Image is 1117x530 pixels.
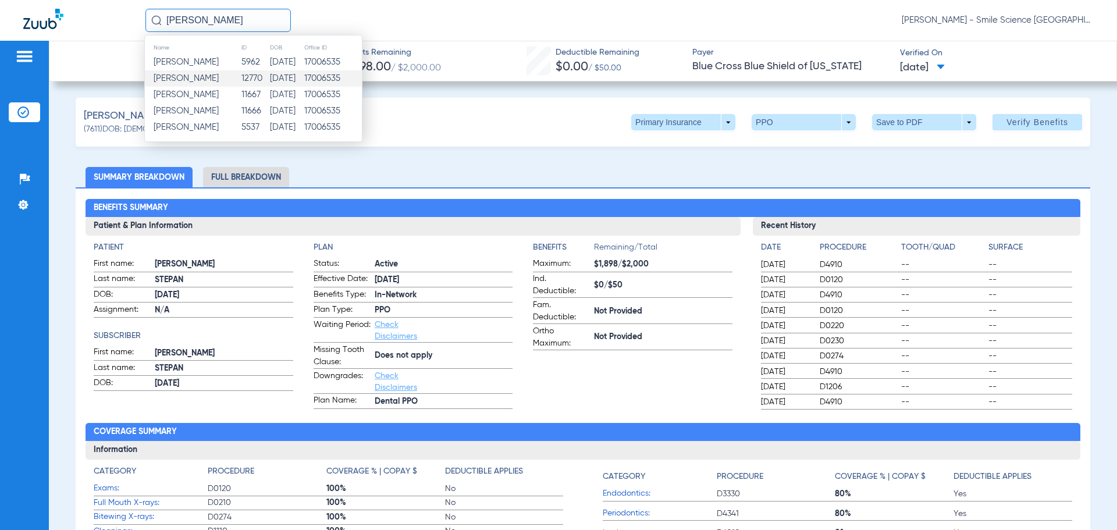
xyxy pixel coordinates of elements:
span: -- [901,366,984,378]
span: $0.00 [556,61,588,73]
span: Assignment: [94,304,151,318]
span: [DATE] [761,335,810,347]
span: -- [901,259,984,271]
span: Waiting Period: [314,319,371,342]
span: D3330 [717,488,835,500]
td: 11666 [241,103,269,119]
span: [PERSON_NAME] [154,74,219,83]
h4: Deductible Applies [954,471,1031,483]
h4: Patient [94,241,293,254]
h3: Recent History [753,217,1080,236]
app-breakdown-title: Coverage % | Copay $ [326,465,445,482]
span: STEPAN [155,362,293,375]
app-breakdown-title: Tooth/Quad [901,241,984,258]
span: [PERSON_NAME] [154,123,219,131]
input: Search for patients [145,9,291,32]
span: -- [988,350,1072,362]
span: [PERSON_NAME] [155,258,293,271]
span: D4910 [820,396,897,408]
span: PPO [375,304,513,316]
span: [DATE] [375,274,513,286]
span: [DATE] [761,289,810,301]
h4: Benefits [533,241,594,254]
span: -- [901,289,984,301]
span: Blue Cross Blue Shield of [US_STATE] [692,59,890,74]
th: ID [241,41,269,54]
span: / $2,000.00 [391,63,441,73]
span: D4910 [820,366,897,378]
span: -- [988,305,1072,316]
span: Payer [692,47,890,59]
span: -- [988,320,1072,332]
h4: Plan [314,241,513,254]
app-breakdown-title: Date [761,241,810,258]
span: D0230 [820,335,897,347]
span: No [445,483,564,495]
span: Benefits Type: [314,289,371,303]
span: $1,898.00 [339,61,391,73]
h4: Category [603,471,645,483]
img: Zuub Logo [23,9,63,29]
span: Verified On [900,47,1098,59]
span: D0120 [820,305,897,316]
a: Check Disclaimers [375,321,417,340]
span: Fam. Deductible: [533,299,590,323]
span: [PERSON_NAME] - Smile Science [GEOGRAPHIC_DATA] [902,15,1094,26]
app-breakdown-title: Benefits [533,241,594,258]
h2: Benefits Summary [86,199,1080,218]
span: [DATE] [900,61,945,75]
span: Ortho Maximum: [533,325,590,350]
span: Dental PPO [375,396,513,408]
iframe: Chat Widget [1059,474,1117,530]
span: Remaining/Total [594,241,732,258]
span: -- [988,289,1072,301]
th: DOB [269,41,304,54]
h4: Category [94,465,136,478]
app-breakdown-title: Surface [988,241,1072,258]
span: -- [988,366,1072,378]
span: Maximum: [533,258,590,272]
span: Last name: [94,273,151,287]
span: -- [988,274,1072,286]
h4: Coverage % | Copay $ [835,471,926,483]
app-breakdown-title: Procedure [717,465,835,487]
span: Benefits Remaining [339,47,441,59]
th: Name [145,41,241,54]
span: No [445,511,564,523]
span: DOB: [94,289,151,303]
span: -- [901,320,984,332]
span: Yes [954,488,1072,500]
span: 100% [326,511,445,523]
td: [DATE] [269,70,304,87]
button: Save to PDF [872,114,976,130]
app-breakdown-title: Coverage % | Copay $ [835,465,954,487]
span: $1,898/$2,000 [594,258,732,271]
span: D0274 [208,511,326,523]
h3: Patient & Plan Information [86,217,740,236]
h4: Procedure [208,465,254,478]
span: D0120 [208,483,326,495]
span: 100% [326,497,445,508]
span: Plan Name: [314,394,371,408]
app-breakdown-title: Category [94,465,208,482]
span: [DATE] [155,378,293,390]
h4: Subscriber [94,330,293,342]
td: 17006535 [304,119,362,136]
span: 100% [326,483,445,495]
li: Summary Breakdown [86,167,193,187]
span: [PERSON_NAME] [154,58,219,66]
td: 17006535 [304,54,362,70]
span: [DATE] [761,320,810,332]
span: Ind. Deductible: [533,273,590,297]
h4: Coverage % | Copay $ [326,465,417,478]
span: -- [901,305,984,316]
a: Check Disclaimers [375,372,417,392]
span: D0274 [820,350,897,362]
span: First name: [94,346,151,360]
button: PPO [752,114,856,130]
span: -- [901,350,984,362]
app-breakdown-title: Category [603,465,717,487]
span: Periodontics: [603,507,717,520]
